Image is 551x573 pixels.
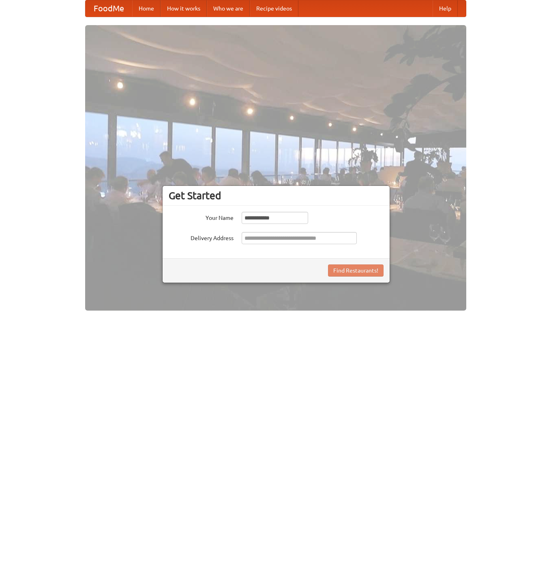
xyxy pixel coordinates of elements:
[207,0,250,17] a: Who we are
[169,232,234,242] label: Delivery Address
[169,190,384,202] h3: Get Started
[169,212,234,222] label: Your Name
[250,0,298,17] a: Recipe videos
[86,0,132,17] a: FoodMe
[132,0,161,17] a: Home
[328,264,384,277] button: Find Restaurants!
[161,0,207,17] a: How it works
[433,0,458,17] a: Help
